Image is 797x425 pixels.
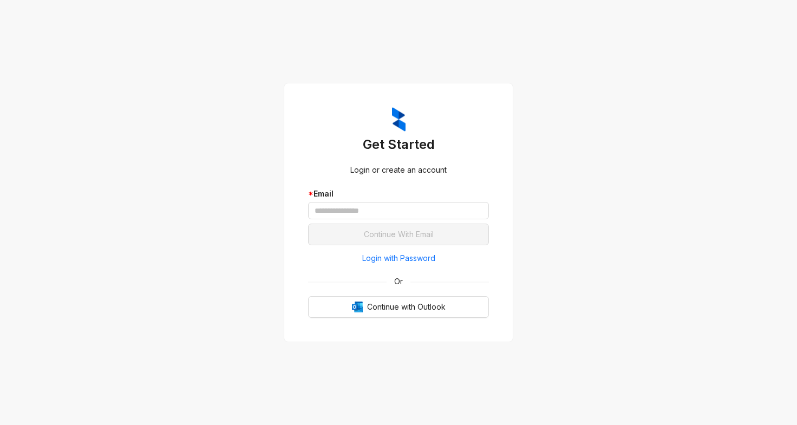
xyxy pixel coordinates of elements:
img: Outlook [352,302,363,312]
div: Email [308,188,489,200]
span: Login with Password [362,252,435,264]
span: Continue with Outlook [367,301,446,313]
h3: Get Started [308,136,489,153]
button: OutlookContinue with Outlook [308,296,489,318]
div: Login or create an account [308,164,489,176]
img: ZumaIcon [392,107,406,132]
span: Or [387,276,410,287]
button: Login with Password [308,250,489,267]
button: Continue With Email [308,224,489,245]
